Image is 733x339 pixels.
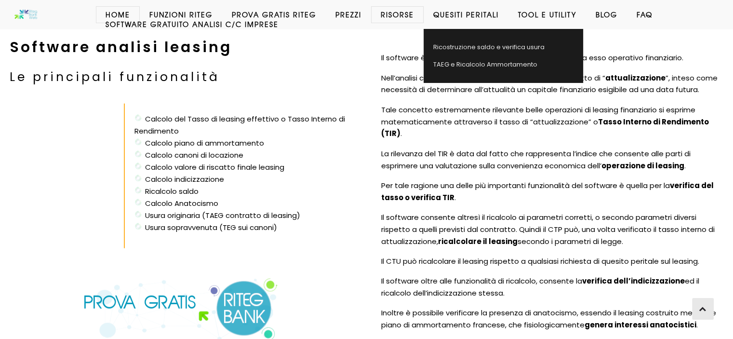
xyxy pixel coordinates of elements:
strong: operazione di leasing [601,161,684,171]
p: Tale concetto estremamente rilevante belle operazioni di leasing finanziario si esprime matematic... [381,104,726,140]
p: Nell’analisi contabile è estremamente rilevante il concetto di “ ”, inteso come necessità di dete... [381,72,726,96]
p: Il software è in grado di analizzare tutti i tipi di leasing, sia esso operativo finanziario. [381,52,726,64]
li: Calcolo canoni di locazione [134,149,352,162]
li: Calcolo indicizzazione [134,174,352,186]
strong: verifica dell’indicizzazione [582,276,685,286]
strong: ricalcolare il leasing [438,236,518,246]
p: Il software oltre alle funzionalità di ricalcolo, consente la ed il ricalcolo dell’indicizzazione... [381,275,726,299]
a: TAEG e Ricalcolo Ammortamento [424,56,573,73]
p: Inoltre è possibile verificare la presenza di anatocismo, essendo il leasing costruito mediante p... [381,307,726,331]
a: Risorse [371,10,424,19]
li: Usura sopravvenuta (TEG sui canoni) [134,222,352,234]
p: Per tale ragione una delle più importanti funzionalità del software è quella per la . [381,180,726,204]
a: Prova Gratis Riteg [222,10,326,19]
strong: genera interessi anatocistici [585,320,696,330]
strong: attualizzazione [605,73,666,83]
a: Quesiti Peritali [424,10,508,19]
a: Blog [586,10,627,19]
p: Il CTU può ricalcolare il leasing rispetto a qualsiasi richiesta di quesito peritale sul leasing. [381,256,726,268]
p: La rilevanza del TIR è data dal fatto che rappresenta l’indice che consente alle parti di esprime... [381,148,726,172]
a: Funzioni Riteg [140,10,222,19]
a: Software GRATUITO analisi c/c imprese [96,19,288,29]
img: Software anatocismo e usura bancaria [14,10,38,19]
p: Il software consente altresì il ricalcolo ai parametri corretti, o secondo parametri diversi risp... [381,212,726,248]
strong: verifica del tasso o verifica TIR [381,180,714,203]
li: Calcolo Anatocismo [134,198,352,210]
li: Calcolo valore di riscatto finale leasing [134,162,352,174]
li: Ricalcolo saldo [134,186,352,198]
a: Tool e Utility [508,10,586,19]
a: Ricostruzione saldo e verifica usura [424,39,573,56]
a: Home [96,10,140,19]
li: Usura originaria (TAEG contratto di leasing) [134,210,352,222]
li: Calcolo piano di ammortamento [134,137,352,149]
a: Faq [627,10,662,19]
h3: Le principali funzionalità [10,67,352,87]
h2: Software analisi leasing [10,34,352,60]
li: Calcolo del Tasso di leasing effettivo o Tasso Interno di Rendimento [134,113,352,137]
a: Prezzi [326,10,371,19]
